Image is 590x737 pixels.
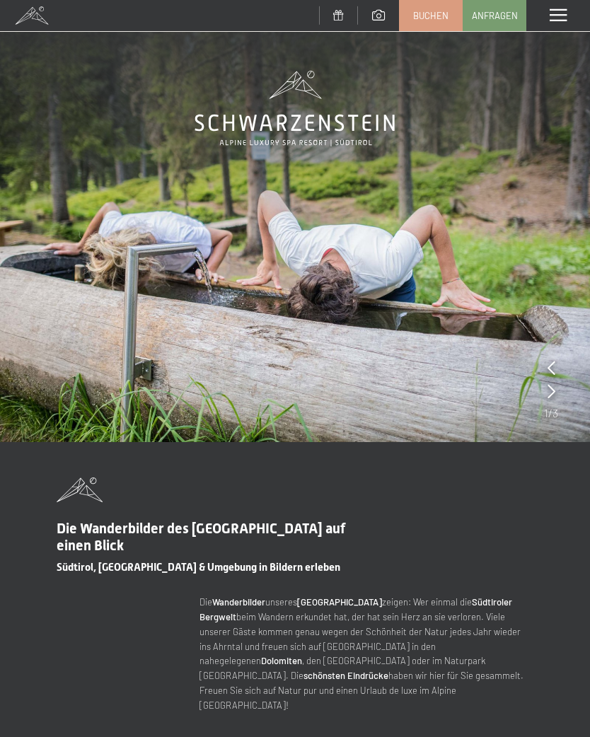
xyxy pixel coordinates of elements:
[544,405,548,421] span: 1
[297,596,382,608] strong: [GEOGRAPHIC_DATA]
[463,1,526,30] a: Anfragen
[261,655,302,666] strong: Dolomiten
[199,595,533,712] p: Die unseres zeigen: Wer einmal die beim Wandern erkundet hat, der hat sein Herz an sie verloren. ...
[199,596,512,622] strong: Südtiroler Bergwelt
[472,9,518,22] span: Anfragen
[57,520,345,554] span: Die Wanderbilder des [GEOGRAPHIC_DATA] auf einen Blick
[400,1,462,30] a: Buchen
[553,405,558,421] span: 3
[57,561,340,574] span: Südtirol, [GEOGRAPHIC_DATA] & Umgebung in Bildern erleben
[413,9,449,22] span: Buchen
[548,405,553,421] span: /
[303,670,388,681] strong: schönsten Eindrücke
[212,596,265,608] strong: Wanderbilder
